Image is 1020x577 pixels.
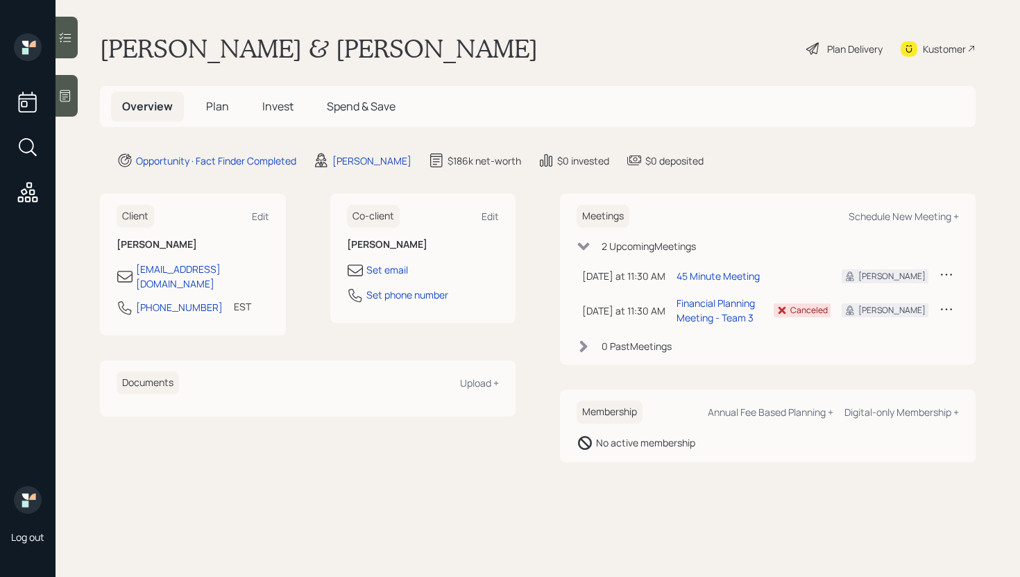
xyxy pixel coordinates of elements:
span: Plan [206,99,229,114]
h6: Co-client [347,205,400,228]
div: Plan Delivery [827,42,883,56]
h6: Membership [577,401,643,424]
div: $0 invested [557,153,609,168]
div: [DATE] at 11:30 AM [582,269,665,283]
span: Spend & Save [327,99,396,114]
div: [PERSON_NAME] [332,153,411,168]
div: Log out [11,530,44,544]
img: retirable_logo.png [14,486,42,514]
div: 45 Minute Meeting [677,269,760,283]
h6: [PERSON_NAME] [117,239,269,251]
div: [PERSON_NAME] [858,304,926,317]
div: Kustomer [923,42,966,56]
div: 0 Past Meeting s [602,339,672,353]
span: Overview [122,99,173,114]
div: Schedule New Meeting + [849,210,959,223]
h6: [PERSON_NAME] [347,239,500,251]
div: Opportunity · Fact Finder Completed [136,153,296,168]
div: Digital-only Membership + [844,405,959,419]
div: [PERSON_NAME] [858,270,926,283]
h6: Documents [117,371,179,394]
div: Set phone number [366,287,448,302]
div: Edit [252,210,269,223]
div: Set email [366,262,408,277]
h6: Meetings [577,205,629,228]
div: Edit [482,210,499,223]
div: Annual Fee Based Planning + [708,405,833,419]
div: Upload + [460,376,499,390]
h6: Client [117,205,154,228]
span: Invest [262,99,294,114]
div: [EMAIL_ADDRESS][DOMAIN_NAME] [136,262,269,291]
div: EST [234,299,251,314]
div: 2 Upcoming Meeting s [602,239,696,253]
div: Canceled [790,304,828,317]
div: [DATE] at 11:30 AM [582,303,665,318]
div: $0 deposited [645,153,704,168]
h1: [PERSON_NAME] & [PERSON_NAME] [100,33,538,64]
div: Financial Planning Meeting - Team 3 [677,296,763,325]
div: [PHONE_NUMBER] [136,300,223,315]
div: No active membership [596,435,695,450]
div: $186k net-worth [448,153,521,168]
